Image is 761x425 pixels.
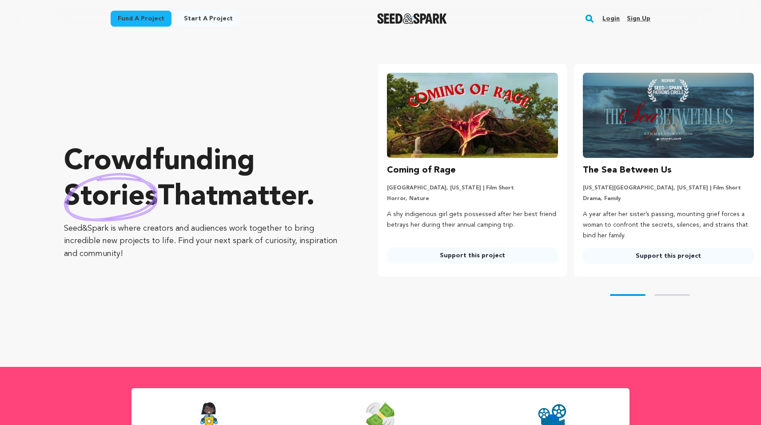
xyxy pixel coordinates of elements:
p: [US_STATE][GEOGRAPHIC_DATA], [US_STATE] | Film Short [583,185,754,192]
a: Login [602,12,620,26]
p: Horror, Nature [387,195,558,202]
a: Fund a project [111,11,171,27]
p: A shy indigenous girl gets possessed after her best friend betrays her during their annual campin... [387,209,558,231]
a: Support this project [583,248,754,264]
span: matter [218,183,306,212]
p: [GEOGRAPHIC_DATA], [US_STATE] | Film Short [387,185,558,192]
img: The Sea Between Us image [583,73,754,158]
img: hand sketched image [64,173,158,221]
h3: The Sea Between Us [583,163,672,177]
p: Crowdfunding that . [64,144,343,215]
a: Seed&Spark Homepage [377,13,447,24]
a: Support this project [387,248,558,264]
h3: Coming of Rage [387,163,456,177]
p: A year after her sister’s passing, mounting grief forces a woman to confront the secrets, silence... [583,209,754,241]
a: Start a project [177,11,240,27]
img: Seed&Spark Logo Dark Mode [377,13,447,24]
a: Sign up [627,12,650,26]
img: Coming of Rage image [387,73,558,158]
p: Seed&Spark is where creators and audiences work together to bring incredible new projects to life... [64,222,343,260]
p: Drama, Family [583,195,754,202]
